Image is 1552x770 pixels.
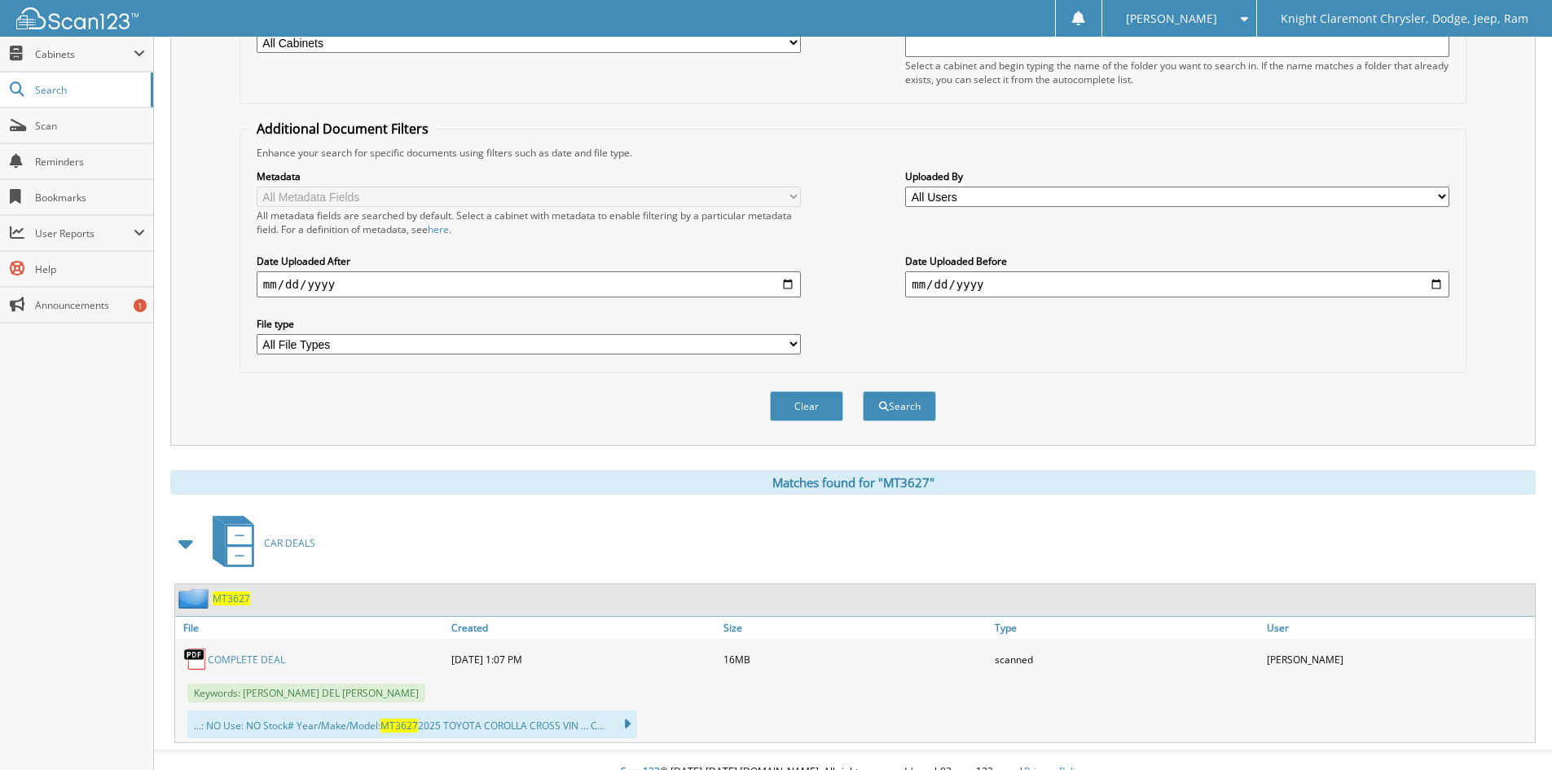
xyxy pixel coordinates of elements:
div: 16MB [719,643,991,675]
span: Keywords: [PERSON_NAME] DEL [PERSON_NAME] [187,684,425,702]
a: Created [447,617,719,639]
label: File type [257,317,801,331]
a: CAR DEALS [203,511,315,575]
input: end [905,271,1449,297]
label: Date Uploaded After [257,254,801,268]
a: MT3627 [213,592,250,605]
a: File [175,617,447,639]
div: [PERSON_NAME] [1263,643,1535,675]
span: Bookmarks [35,191,145,205]
legend: Additional Document Filters [248,120,437,138]
label: Uploaded By [905,169,1449,183]
span: Cabinets [35,47,134,61]
a: Size [719,617,991,639]
div: Enhance your search for specific documents using filters such as date and file type. [248,146,1457,160]
span: Reminders [35,155,145,169]
span: [PERSON_NAME] [1126,14,1217,24]
div: Matches found for "MT3627" [170,470,1536,495]
input: start [257,271,801,297]
span: Search [35,83,143,97]
span: Scan [35,119,145,133]
div: Select a cabinet and begin typing the name of the folder you want to search in. If the name match... [905,59,1449,86]
span: Knight Claremont Chrysler, Dodge, Jeep, Ram [1281,14,1528,24]
img: scan123-logo-white.svg [16,7,138,29]
div: ...: NO Use: NO Stock# Year/Make/Model: 2025 TOYOTA COROLLA CROSS VIN ... C... [187,711,637,738]
div: All metadata fields are searched by default. Select a cabinet with metadata to enable filtering b... [257,209,801,236]
label: Metadata [257,169,801,183]
img: folder2.png [178,588,213,609]
span: CAR DEALS [264,536,315,550]
a: COMPLETE DEAL [208,653,285,667]
button: Clear [770,391,843,421]
button: Search [863,391,936,421]
span: User Reports [35,227,134,240]
a: here [428,222,449,236]
span: Help [35,262,145,276]
div: 1 [134,299,147,312]
label: Date Uploaded Before [905,254,1449,268]
div: scanned [991,643,1263,675]
span: MT3627 [380,719,418,733]
div: [DATE] 1:07 PM [447,643,719,675]
img: PDF.png [183,647,208,671]
a: Type [991,617,1263,639]
a: User [1263,617,1535,639]
span: Announcements [35,298,145,312]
